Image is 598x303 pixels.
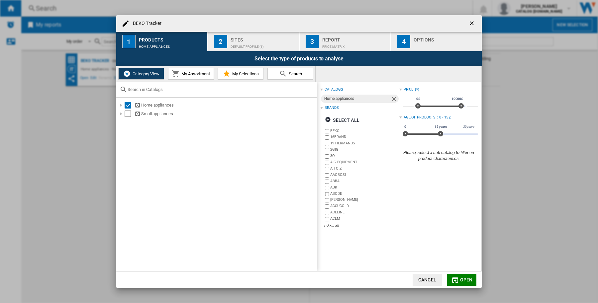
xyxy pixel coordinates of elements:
[122,35,136,48] div: 1
[325,167,329,171] input: brand.name
[325,180,329,184] input: brand.name
[462,124,475,129] span: 30 years
[231,41,296,48] div: Default profile (1)
[330,216,399,222] div: ACEM
[306,35,319,48] div: 3
[322,41,388,48] div: Price Matrix
[330,203,399,210] div: ACCUCOLD
[300,32,391,51] button: 3 Report Price Matrix
[413,274,442,286] button: Cancel
[125,102,135,109] md-checkbox: Select
[330,191,399,197] div: ABODE
[325,129,329,133] input: brand.name
[460,277,473,282] span: Open
[218,68,263,80] button: My Selections
[214,35,227,48] div: 2
[391,96,399,104] ng-md-icon: Remove
[324,95,390,103] div: Home appliances
[325,204,329,209] input: brand.name
[325,142,329,146] input: brand.name
[330,153,399,160] div: 3Q
[330,197,399,203] div: [PERSON_NAME]
[130,20,161,27] h4: BEKO Tracker
[450,96,464,102] span: 10000£
[135,102,316,109] div: Home appliances
[447,274,476,286] button: Open
[324,224,399,229] div: +Show all
[139,41,204,48] div: Home appliances
[403,124,407,129] span: 0
[123,70,131,78] img: wiser-icon-white.png
[231,71,259,76] span: My Selections
[330,128,399,133] label: BEKO
[135,111,316,117] div: Small appliances
[330,172,399,179] div: AAOBOSI
[466,17,479,30] button: getI18NText('BUTTONS.CLOSE_DIALOG')
[287,71,302,76] span: Search
[208,32,299,51] button: 2 Sites Default profile (1)
[325,211,329,215] input: brand.name
[180,71,210,76] span: My Assortment
[325,135,329,140] input: brand.name
[139,35,204,41] div: Products
[330,210,399,216] div: ACELINE
[434,124,448,129] span: 15 years
[267,68,313,80] button: Search
[399,150,478,162] div: Please, select a sub-catalog to filter on product characteritics
[391,32,482,51] button: 4 Options
[131,71,159,76] span: Category View
[330,147,399,153] div: 2GIG
[330,141,399,147] div: 19 HERMANOS
[468,20,476,28] ng-md-icon: getI18NText('BUTTONS.CLOSE_DIALOG')
[404,87,414,92] div: Price
[325,217,329,221] input: brand.name
[330,185,399,191] div: ABK
[415,96,421,102] span: 0£
[231,35,296,41] div: Sites
[325,114,359,126] div: Select all
[118,68,164,80] button: Category View
[125,111,135,117] md-checkbox: Select
[128,87,314,92] input: Search in Catalogs
[325,154,329,159] input: brand.name
[437,115,478,120] div: : 0 - 15 y.
[414,35,479,41] div: Options
[325,198,329,202] input: brand.name
[330,160,399,166] div: A G EQUIPMENT
[322,35,388,41] div: Report
[168,68,214,80] button: My Assortment
[325,192,329,196] input: brand.name
[325,148,329,152] input: brand.name
[116,32,208,51] button: 1 Products Home appliances
[330,166,399,172] div: A TO Z
[330,179,399,185] div: ABBA
[116,51,482,66] div: Select the type of products to analyse
[330,134,399,141] div: 16BRAND
[325,173,329,178] input: brand.name
[325,105,339,111] div: Brands
[325,186,329,190] input: brand.name
[325,161,329,165] input: brand.name
[323,114,361,126] button: Select all
[404,115,436,120] div: Age of products
[397,35,410,48] div: 4
[325,87,343,92] div: catalogs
